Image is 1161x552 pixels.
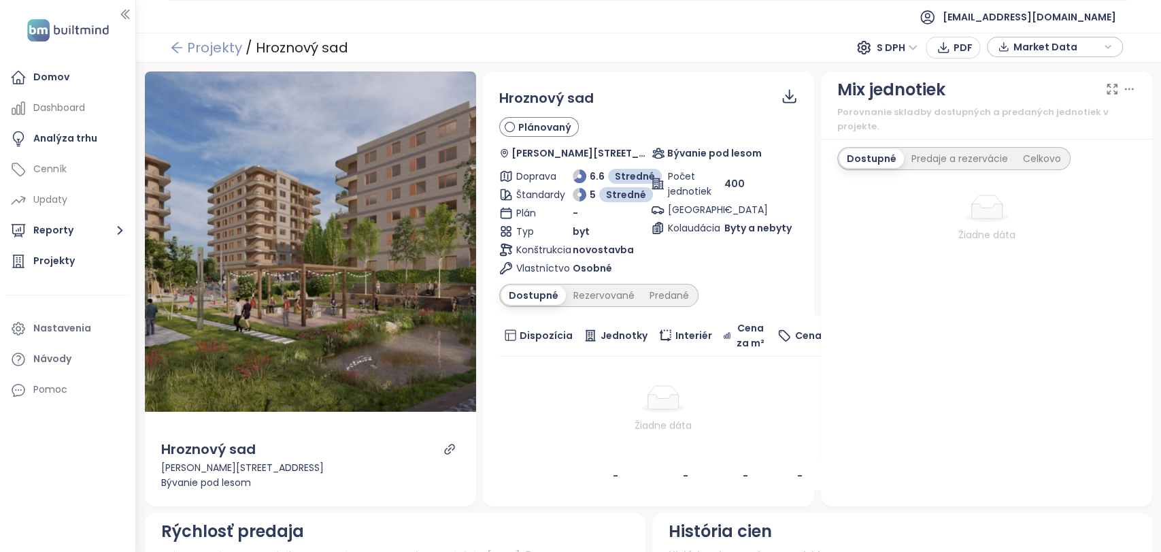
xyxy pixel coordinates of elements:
a: Návody [7,346,129,373]
button: Reporty [7,217,129,244]
a: Updaty [7,186,129,214]
span: 6.6 [590,169,605,184]
span: 5 [590,187,596,202]
b: - [742,469,747,483]
span: - [573,206,578,221]
span: Market Data [1013,37,1100,57]
div: Bývanie pod lesom [161,475,460,490]
span: Cena [794,328,821,343]
span: Plánovaný [518,120,571,135]
div: Predané [642,286,696,305]
a: Domov [7,64,129,91]
span: byt [573,224,590,239]
div: Analýza trhu [33,130,97,147]
span: Plán [516,206,553,221]
span: 400 [724,176,745,191]
div: Mix jednotiek [837,77,945,103]
div: Hroznový sad [161,439,256,460]
a: arrow-left Projekty [170,35,242,60]
span: Byty a nebyty [724,221,792,236]
div: / [246,35,252,60]
span: Osobné [573,261,612,276]
span: PDF [954,40,973,55]
span: Stredné [606,187,646,202]
b: - [683,469,688,483]
div: Rezervované [566,286,642,305]
div: Dostupné [839,149,904,168]
span: Interiér [675,328,712,343]
span: Hroznový sad [499,88,594,109]
img: logo [23,16,113,44]
div: [PERSON_NAME][STREET_ADDRESS] [161,460,460,475]
div: Návody [33,351,71,368]
a: Cenník [7,156,129,183]
div: Rýchlosť predaja [161,519,304,545]
div: Projekty [33,253,75,270]
div: Žiadne dáta [505,418,822,433]
span: Dispozícia [520,328,573,343]
div: Hroznový sad [256,35,348,60]
div: Celkovo [1015,149,1069,168]
span: Kolaudácia [668,221,705,236]
span: S DPH [877,37,918,58]
div: Žiadne dáta [837,227,1136,242]
span: Štandardy [516,187,553,202]
span: arrow-left [170,41,184,54]
span: [GEOGRAPHIC_DATA] [668,202,705,217]
div: Pomoc [33,381,67,398]
a: Dashboard [7,95,129,122]
button: PDF [926,37,980,59]
a: Analýza trhu [7,125,129,152]
span: [PERSON_NAME][STREET_ADDRESS] [511,146,645,161]
span: - [724,203,730,216]
span: Stredné [615,169,655,184]
a: link [443,443,456,455]
div: Porovnanie skladby dostupných a predaných jednotiek v projekte. [837,105,1136,133]
div: Cenník [33,161,67,178]
span: Jednotky [601,328,647,343]
span: Cena za m² [735,321,767,351]
div: Nastavenia [33,320,91,337]
div: Pomoc [7,376,129,404]
b: - [613,469,618,483]
div: Dostupné [501,286,566,305]
span: Počet jednotiek [668,169,705,199]
span: [EMAIL_ADDRESS][DOMAIN_NAME] [943,1,1116,33]
span: Vlastníctvo [516,261,553,276]
div: Predaje a rezervácie [904,149,1015,168]
span: Konštrukcia [516,242,553,257]
div: Updaty [33,191,67,208]
b: - [796,469,802,483]
div: História cien [669,519,772,545]
div: Dashboard [33,99,85,116]
span: novostavba [573,242,634,257]
a: Nastavenia [7,315,129,342]
span: Bývanie pod lesom [667,146,762,161]
a: Projekty [7,248,129,275]
span: Typ [516,224,553,239]
span: Doprava [516,169,553,184]
div: button [994,37,1115,57]
div: Domov [33,69,69,86]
